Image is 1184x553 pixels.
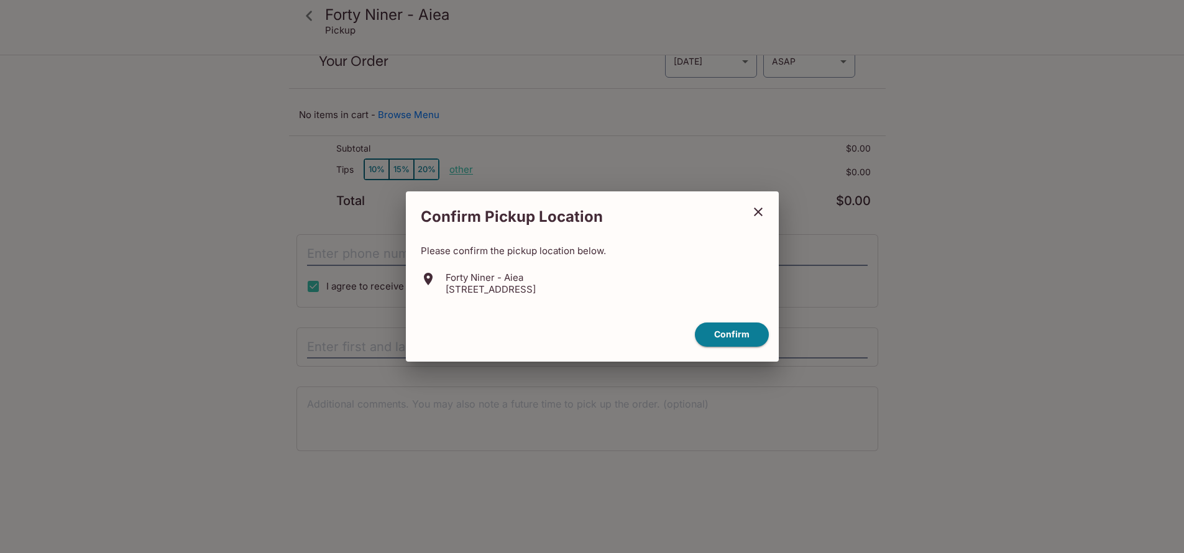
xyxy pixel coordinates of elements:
[743,196,774,227] button: close
[446,272,536,283] p: Forty Niner - Aiea
[421,245,764,257] p: Please confirm the pickup location below.
[406,201,743,232] h2: Confirm Pickup Location
[695,322,769,347] button: confirm
[446,283,536,295] p: [STREET_ADDRESS]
